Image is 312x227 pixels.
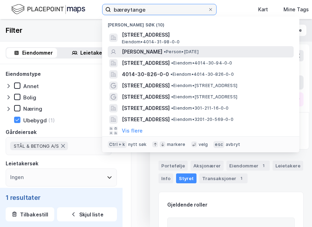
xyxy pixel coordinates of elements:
[171,117,173,122] span: •
[6,25,23,36] div: Filter
[122,31,291,39] span: [STREET_ADDRESS]
[167,201,207,209] div: Gjeldende roller
[22,49,53,57] div: Eiendommer
[171,94,173,99] span: •
[23,117,47,124] div: Ubebygd
[226,161,270,171] div: Eiendommer
[164,49,166,54] span: •
[57,207,117,221] button: Skjul liste
[10,173,24,182] div: Ingen
[6,159,38,168] div: Leietakersøk
[171,105,229,111] span: Eiendom • 301-211-16-0-0
[158,161,188,171] div: Portefølje
[122,70,169,79] span: 4014-30-826-0-0
[122,115,170,124] span: [STREET_ADDRESS]
[199,142,208,147] div: velg
[199,173,248,183] div: Transaksjoner
[23,83,39,90] div: Annet
[11,3,85,16] img: logo.f888ab2527a4732fd821a326f86c7f29.svg
[260,162,267,169] div: 1
[23,94,36,101] div: Bolig
[176,173,196,183] div: Styret
[258,5,268,14] div: Kart
[122,104,170,112] span: [STREET_ADDRESS]
[80,49,107,57] div: Leietakere
[171,60,173,66] span: •
[111,4,208,15] input: Søk på adresse, matrikkel, gårdeiere, leietakere eller personer
[122,48,162,56] span: [PERSON_NAME]
[277,193,312,227] iframe: Chat Widget
[122,127,143,135] button: Vis flere
[122,81,170,90] span: [STREET_ADDRESS]
[48,117,55,124] div: (1)
[191,161,224,171] div: Aksjonærer
[171,105,173,111] span: •
[23,105,42,112] div: Næring
[170,72,173,77] span: •
[122,39,180,45] span: Eiendom • 4014-31-98-0-0
[128,142,147,147] div: nytt søk
[108,141,127,148] div: Ctrl + k
[102,17,299,29] div: [PERSON_NAME] søk (10)
[167,142,185,147] div: markere
[238,175,245,182] div: 1
[122,93,170,101] span: [STREET_ADDRESS]
[226,142,240,147] div: avbryt
[6,128,37,136] div: Gårdeiersøk
[283,5,309,14] div: Mine Tags
[171,83,173,88] span: •
[170,72,234,77] span: Eiendom • 4014-30-826-0-0
[273,161,303,171] div: Leietakere
[213,141,224,148] div: esc
[171,83,237,88] span: Eiendom • [STREET_ADDRESS]
[171,60,232,66] span: Eiendom • 4014-30-94-0-0
[158,173,173,183] div: Info
[122,59,170,67] span: [STREET_ADDRESS]
[14,143,59,149] span: STÅL & BETONG A/S
[164,49,199,55] span: Person • [DATE]
[171,117,233,122] span: Eiendom • 3201-20-569-0-0
[6,207,54,221] button: Tilbakestill
[277,193,312,227] div: Kontrollprogram for chat
[6,70,41,78] div: Eiendomstype
[171,94,237,100] span: Eiendom • [STREET_ADDRESS]
[6,193,117,202] div: 1 resultater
